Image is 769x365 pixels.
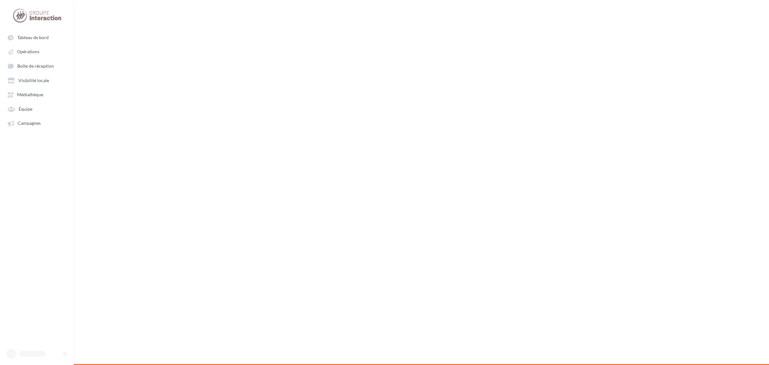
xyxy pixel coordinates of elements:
a: Médiathèque [4,89,70,100]
span: Visibilité locale [18,78,49,83]
span: Médiathèque [17,92,43,98]
a: Campagnes [4,117,70,129]
span: Tableau de bord [17,35,49,40]
a: Équipe [4,103,70,115]
span: Opérations [17,49,39,55]
span: Équipe [19,106,32,112]
span: Boîte de réception [17,63,54,69]
a: Boîte de réception [4,60,70,72]
a: Visibilité locale [4,74,70,86]
a: Tableau de bord [4,31,70,43]
span: Campagnes [18,121,41,126]
a: Opérations [4,46,70,57]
